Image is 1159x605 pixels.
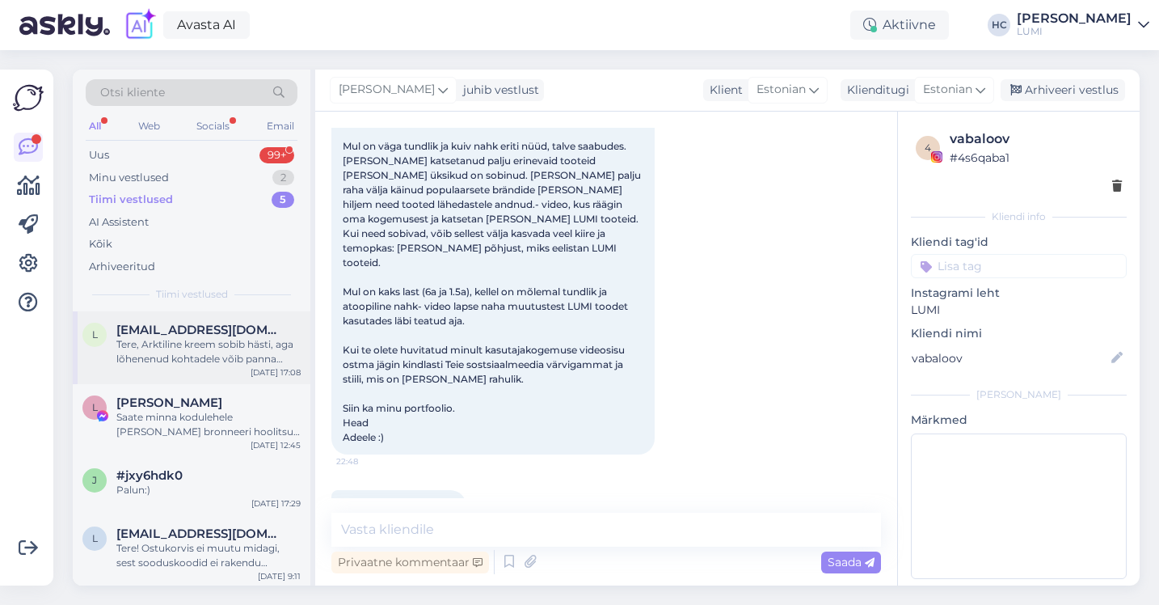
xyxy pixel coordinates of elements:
[263,116,297,137] div: Email
[911,254,1127,278] input: Lisa tag
[116,468,183,483] span: #jxy6hdk0
[841,82,909,99] div: Klienditugi
[116,337,301,366] div: Tere, Arktiline kreem sobib hästi, aga lõhenenud kohtadele võib panna lisaks cbd [PERSON_NAME] [U...
[911,412,1127,429] p: Märkmed
[336,455,397,467] span: 22:48
[163,11,250,39] a: Avasta AI
[331,552,489,573] div: Privaatne kommentaar
[457,82,539,99] div: juhib vestlust
[116,396,222,410] span: Leila Allikas-Hallikas
[911,325,1127,342] p: Kliendi nimi
[92,328,98,341] span: l
[100,84,165,101] span: Otsi kliente
[193,116,233,137] div: Socials
[89,259,155,275] div: Arhiveeritud
[272,192,294,208] div: 5
[116,527,284,541] span: Liis.reinol@gmail.com
[988,14,1010,36] div: HC
[259,147,294,163] div: 99+
[757,81,806,99] span: Estonian
[950,129,1122,149] div: vabaloov
[828,555,875,569] span: Saada
[89,214,149,231] div: AI Assistent
[850,11,949,40] div: Aktiivne
[135,116,163,137] div: Web
[89,170,169,186] div: Minu vestlused
[911,209,1127,224] div: Kliendi info
[92,401,98,413] span: L
[116,410,301,439] div: Saate minna kodulehele [PERSON_NAME] bronneeri hoolitsus - valige konsultatsioon
[92,474,97,486] span: j
[86,116,104,137] div: All
[13,82,44,113] img: Askly Logo
[92,532,98,544] span: L
[925,142,931,154] span: 4
[251,439,301,451] div: [DATE] 12:45
[116,323,284,337] span: lauralinnap@gmail.com
[251,366,301,379] div: [DATE] 17:08
[123,8,157,42] img: explore-ai
[911,285,1127,302] p: Instagrami leht
[1017,25,1132,38] div: LUMI
[1017,12,1132,25] div: [PERSON_NAME]
[923,81,972,99] span: Estonian
[339,81,435,99] span: [PERSON_NAME]
[156,287,228,302] span: Tiimi vestlused
[1001,79,1125,101] div: Arhiveeri vestlus
[912,349,1108,367] input: Lisa nimi
[89,147,109,163] div: Uus
[89,192,173,208] div: Tiimi vestlused
[950,149,1122,167] div: # 4s6qaba1
[116,483,301,497] div: Palun:)
[272,170,294,186] div: 2
[703,82,743,99] div: Klient
[911,387,1127,402] div: [PERSON_NAME]
[89,236,112,252] div: Kõik
[258,570,301,582] div: [DATE] 9:11
[116,541,301,570] div: Tere! Ostukorvis ei muutu midagi, sest sooduskoodid ei rakendu smuutidele+komplektidele. Nendele ...
[911,302,1127,319] p: LUMI
[251,497,301,510] div: [DATE] 17:29
[1017,12,1149,38] a: [PERSON_NAME]LUMI
[911,234,1127,251] p: Kliendi tag'id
